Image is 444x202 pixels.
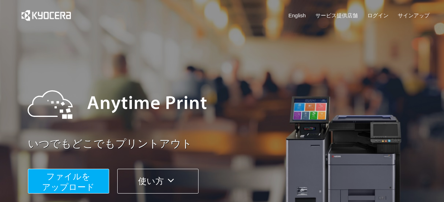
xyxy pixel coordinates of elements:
[28,136,434,151] a: いつでもどこでもプリントアウト
[117,169,199,194] button: 使い方
[28,169,109,194] button: ファイルを​​アップロード
[42,172,95,192] span: ファイルを ​​アップロード
[289,12,306,19] a: English
[367,12,389,19] a: ログイン
[398,12,430,19] a: サインアップ
[315,12,358,19] a: サービス提供店舗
